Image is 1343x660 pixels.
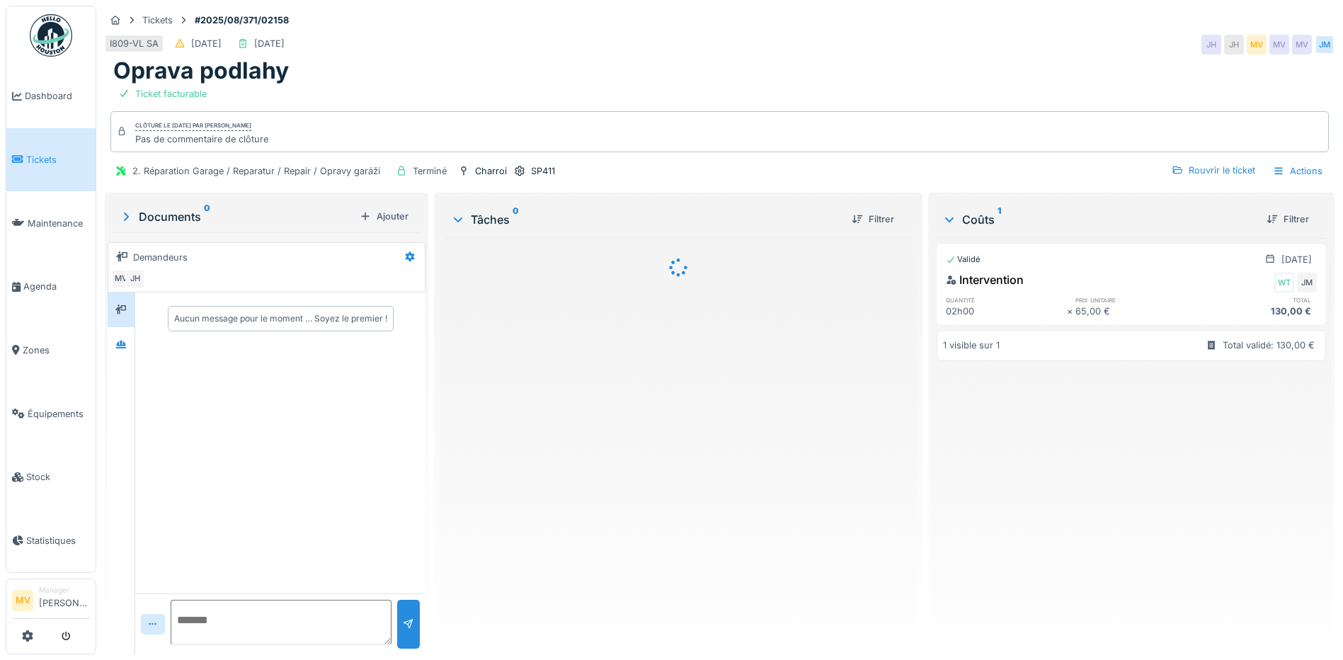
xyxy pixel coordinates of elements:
[119,208,354,225] div: Documents
[475,164,507,178] div: Charroi
[942,211,1255,228] div: Coûts
[1166,161,1261,180] div: Rouvrir le ticket
[1269,35,1289,55] div: MV
[1292,35,1312,55] div: MV
[113,57,289,84] h1: Oprava podlahy
[946,295,1066,305] h6: quantité
[531,164,555,178] div: SP411
[6,319,96,382] a: Zones
[204,208,210,225] sup: 0
[133,251,188,264] div: Demandeurs
[1297,273,1317,292] div: JM
[1315,35,1335,55] div: JM
[1196,295,1317,305] h6: total
[846,210,900,229] div: Filtrer
[1075,305,1196,318] div: 65,00 €
[413,164,447,178] div: Terminé
[28,407,90,421] span: Équipements
[946,305,1066,318] div: 02h00
[28,217,90,230] span: Maintenance
[6,64,96,128] a: Dashboard
[1223,338,1315,352] div: Total validé: 130,00 €
[6,191,96,255] a: Maintenance
[39,585,90,596] div: Manager
[451,211,840,228] div: Tâches
[23,343,90,357] span: Zones
[1281,253,1312,266] div: [DATE]
[6,255,96,319] a: Agenda
[1261,210,1315,229] div: Filtrer
[110,37,159,50] div: I809-VL SA
[6,382,96,445] a: Équipements
[125,269,145,289] div: JH
[132,164,380,178] div: 2. Réparation Garage / Reparatur / Repair / Opravy garáží
[135,132,268,146] div: Pas de commentaire de clôture
[1224,35,1244,55] div: JH
[6,128,96,192] a: Tickets
[1267,161,1329,181] div: Actions
[135,87,207,101] div: Ticket facturable
[946,254,981,266] div: Validé
[26,470,90,484] span: Stock
[174,312,387,325] div: Aucun message pour le moment … Soyez le premier !
[943,338,1000,352] div: 1 visible sur 1
[135,121,251,131] div: Clôturé le [DATE] par [PERSON_NAME]
[1247,35,1267,55] div: MV
[26,153,90,166] span: Tickets
[354,207,414,226] div: Ajouter
[111,269,131,289] div: MV
[1201,35,1221,55] div: JH
[1067,305,1076,318] div: ×
[39,585,90,615] li: [PERSON_NAME]
[23,280,90,293] span: Agenda
[189,13,295,27] strong: #2025/08/371/02158
[25,89,90,103] span: Dashboard
[1274,273,1294,292] div: WT
[946,271,1024,288] div: Intervention
[1196,305,1317,318] div: 130,00 €
[6,445,96,509] a: Stock
[254,37,285,50] div: [DATE]
[30,14,72,57] img: Badge_color-CXgf-gQk.svg
[1075,295,1196,305] h6: prix unitaire
[191,37,222,50] div: [DATE]
[12,590,33,611] li: MV
[998,211,1001,228] sup: 1
[26,534,90,547] span: Statistiques
[12,585,90,619] a: MV Manager[PERSON_NAME]
[142,13,173,27] div: Tickets
[513,211,519,228] sup: 0
[6,509,96,573] a: Statistiques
